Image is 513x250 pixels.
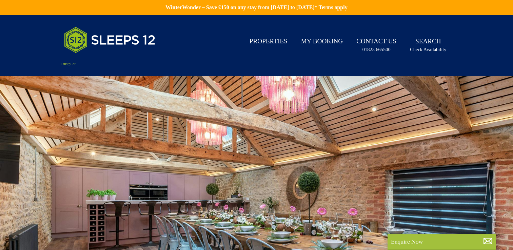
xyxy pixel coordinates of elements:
[410,46,446,53] small: Check Availability
[391,237,493,246] p: Enquire Now
[298,34,346,49] a: My Booking
[354,34,399,56] a: Contact Us01823 665500
[362,46,391,53] small: 01823 665500
[61,62,76,66] a: Trustpilot
[64,23,156,57] img: Sleeps 12
[247,34,290,49] a: Properties
[407,34,449,56] a: SearchCheck Availability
